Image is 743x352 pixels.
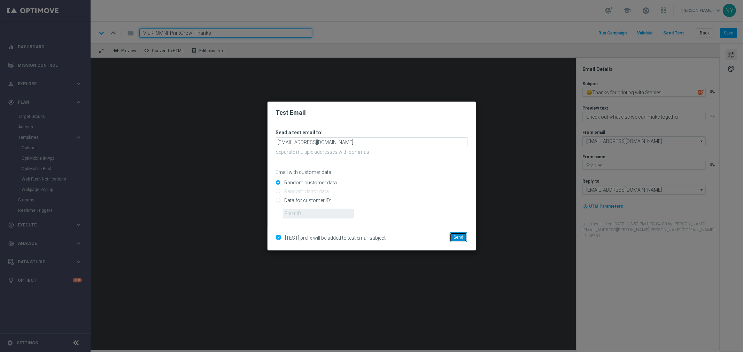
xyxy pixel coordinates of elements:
[276,169,467,175] p: Email with customer data
[285,235,386,241] span: [TEST] prefix will be added to test email subject
[276,129,467,136] h3: Send a test email to:
[283,209,354,218] input: Enter ID
[276,149,467,155] p: Separate multiple addresses with commas
[450,232,467,242] button: Send
[276,109,467,117] h2: Test Email
[283,179,337,186] label: Random customer data
[454,235,463,240] span: Send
